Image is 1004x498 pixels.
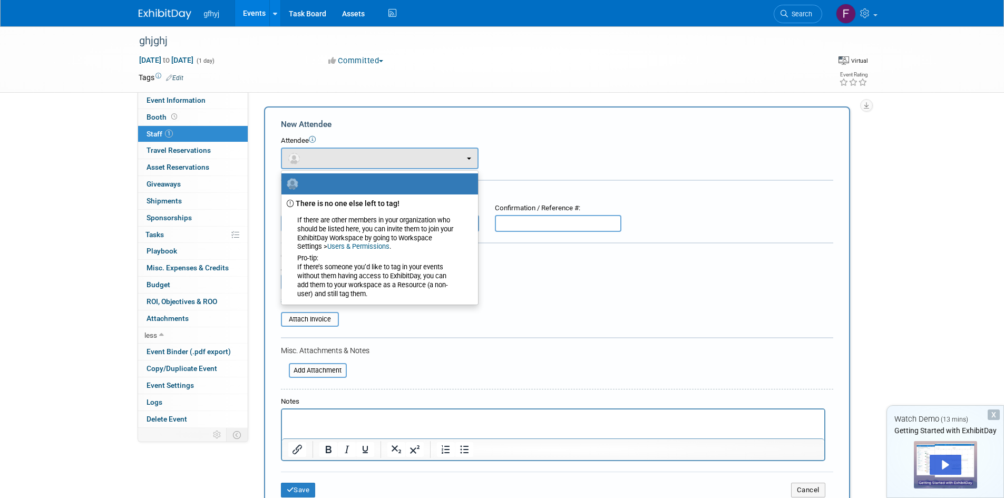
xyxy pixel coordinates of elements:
[138,344,248,360] a: Event Binder (.pdf export)
[138,176,248,192] a: Giveaways
[941,416,968,423] span: (13 mins)
[788,10,812,18] span: Search
[226,428,248,442] td: Toggle Event Tabs
[147,347,231,356] span: Event Binder (.pdf export)
[319,442,337,457] button: Bold
[165,130,173,138] span: 1
[147,280,170,289] span: Budget
[139,9,191,19] img: ExhibitDay
[281,136,833,146] div: Attendee
[281,397,825,407] div: Notes
[147,247,177,255] span: Playbook
[281,119,833,130] div: New Attendee
[138,394,248,411] a: Logs
[208,428,227,442] td: Personalize Event Tab Strip
[437,442,455,457] button: Numbered list
[327,242,389,250] a: Users & Permissions
[138,193,248,209] a: Shipments
[138,227,248,243] a: Tasks
[281,297,354,305] a: Specify Payment Details
[138,243,248,259] a: Playbook
[138,277,248,293] a: Budget
[296,199,399,208] span: There is no one else left to tag!
[387,442,405,457] button: Subscript
[281,188,833,198] div: Registration / Ticket Info (optional)
[406,442,424,457] button: Superscript
[887,414,1003,425] div: Watch Demo
[774,5,822,23] a: Search
[138,126,248,142] a: Staff1
[839,56,849,65] img: Format-Virtual.png
[138,142,248,159] a: Travel Reservations
[839,55,868,65] div: Event Format
[988,409,1000,420] div: Dismiss
[147,364,217,373] span: Copy/Duplicate Event
[138,327,248,344] a: less
[147,180,181,188] span: Giveaways
[287,216,457,298] span: If there are other members in your organization who should be listed here, you can invite them to...
[204,9,220,18] span: gfhyj
[147,113,179,121] span: Booth
[288,442,306,457] button: Insert/edit link
[281,345,833,356] div: Misc. Attachments & Notes
[455,442,473,457] button: Bullet list
[147,146,211,154] span: Travel Reservations
[138,92,248,109] a: Event Information
[282,409,824,438] iframe: Rich Text Area
[356,442,374,457] button: Underline
[147,197,182,205] span: Shipments
[196,57,215,64] span: (1 day)
[147,314,189,323] span: Attachments
[281,251,833,261] div: Cost:
[147,381,194,389] span: Event Settings
[139,55,194,65] span: [DATE] [DATE]
[145,230,164,239] span: Tasks
[166,74,183,82] a: Edit
[144,331,157,339] span: less
[138,109,248,125] a: Booth
[147,398,162,406] span: Logs
[147,163,209,171] span: Asset Reservations
[495,203,621,213] div: Confirmation / Reference #:
[760,55,869,71] div: Event Format
[138,377,248,394] a: Event Settings
[135,32,806,51] div: ghjghj
[287,178,298,190] img: Unassigned-User-Icon.png
[169,113,179,121] span: Booth not reserved yet
[138,310,248,327] a: Attachments
[147,263,229,272] span: Misc. Expenses & Credits
[138,294,248,310] a: ROI, Objectives & ROO
[161,56,171,64] span: to
[930,455,961,475] div: Play
[138,260,248,276] a: Misc. Expenses & Credits
[325,55,387,66] button: Committed
[791,483,825,497] button: Cancel
[147,415,187,423] span: Delete Event
[138,411,248,427] a: Delete Event
[297,254,457,298] span: Pro-tip: If there’s someone you’d like to tag in your events without them having access to Exhibi...
[147,213,192,222] span: Sponsorships
[138,159,248,175] a: Asset Reservations
[281,483,316,497] button: Save
[338,442,356,457] button: Italic
[851,57,868,65] div: Virtual
[147,130,173,138] span: Staff
[887,425,1003,436] div: Getting Started with ExhibitDay
[147,297,217,306] span: ROI, Objectives & ROO
[138,210,248,226] a: Sponsorships
[836,4,856,24] img: fdghf ghfgh
[138,360,248,377] a: Copy/Duplicate Event
[139,72,183,83] td: Tags
[147,96,206,104] span: Event Information
[839,72,867,77] div: Event Rating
